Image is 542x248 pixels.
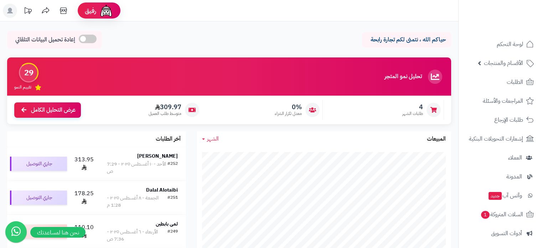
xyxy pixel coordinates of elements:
[275,111,302,117] span: معدل تكرار الشراء
[149,103,181,111] span: 309.97
[463,111,538,128] a: طلبات الإرجاع
[70,147,99,181] td: 313.95
[402,103,423,111] span: 4
[367,36,446,44] p: حياكم الله ، نتمنى لكم تجارة رابحة
[137,152,178,160] strong: [PERSON_NAME]
[85,6,96,15] span: رفيق
[481,211,490,219] span: 1
[491,228,522,238] span: أدوات التسويق
[31,106,76,114] span: عرض التحليل الكامل
[463,130,538,147] a: إشعارات التحويلات البنكية
[480,209,523,219] span: السلات المتروكة
[15,36,75,44] span: إعادة تحميل البيانات التلقائي
[10,157,67,171] div: جاري التوصيل
[463,206,538,223] a: السلات المتروكة1
[156,136,181,142] h3: آخر الطلبات
[494,5,535,20] img: logo-2.png
[508,153,522,163] span: العملاء
[402,111,423,117] span: طلبات الشهر
[167,161,178,175] div: #252
[146,186,178,194] strong: Dalal Alotaibi
[494,115,523,125] span: طلبات الإرجاع
[14,102,81,118] a: عرض التحليل الكامل
[506,172,522,182] span: المدونة
[107,194,167,209] div: الجمعة - ٨ أغسطس ٢٠٢٥ - 1:28 م
[463,168,538,185] a: المدونة
[497,39,523,49] span: لوحة التحكم
[483,96,523,106] span: المراجعات والأسئلة
[463,149,538,166] a: العملاء
[463,187,538,204] a: وآتس آبجديد
[488,191,522,201] span: وآتس آب
[489,192,502,200] span: جديد
[463,225,538,242] a: أدوات التسويق
[202,135,219,143] a: الشهر
[207,135,219,143] span: الشهر
[275,103,302,111] span: 0%
[463,74,538,91] a: الطلبات
[99,4,113,18] img: ai-face.png
[149,111,181,117] span: متوسط طلب العميل
[70,181,99,214] td: 178.25
[469,134,523,144] span: إشعارات التحويلات البنكية
[10,191,67,205] div: جاري التوصيل
[167,194,178,209] div: #251
[384,74,422,80] h3: تحليل نمو المتجر
[10,224,67,239] div: ملغي
[19,4,37,20] a: تحديثات المنصة
[507,77,523,87] span: الطلبات
[463,92,538,110] a: المراجعات والأسئلة
[427,136,446,142] h3: المبيعات
[484,58,523,68] span: الأقسام والمنتجات
[107,228,167,243] div: الأربعاء - ٦ أغسطس ٢٠٢٥ - 7:36 ص
[14,84,31,90] span: تقييم النمو
[167,228,178,243] div: #249
[463,36,538,53] a: لوحة التحكم
[107,161,167,175] div: الأحد - ١٠ أغسطس ٢٠٢٥ - 7:29 ص
[156,220,178,228] strong: لمى بابطين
